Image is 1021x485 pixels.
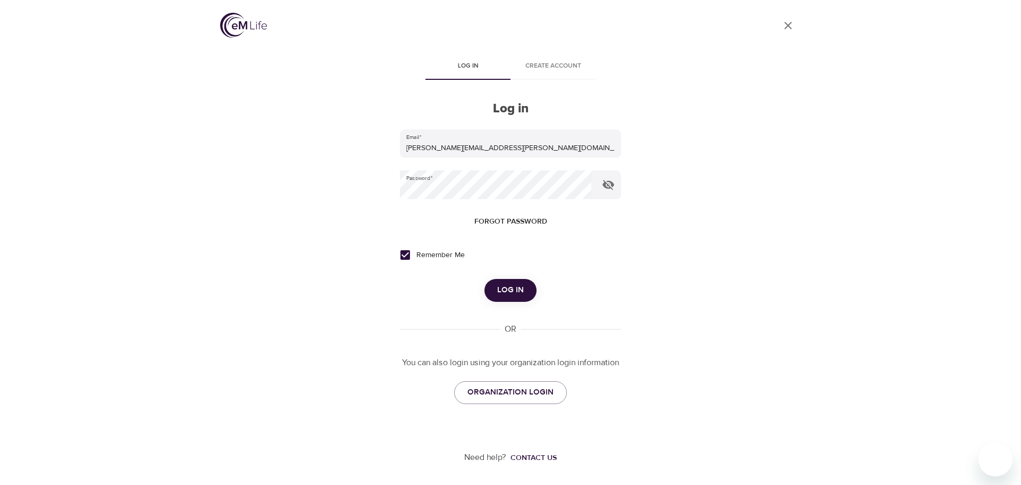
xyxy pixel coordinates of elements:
[474,215,547,228] span: Forgot password
[484,279,537,301] button: Log in
[467,385,554,399] span: ORGANIZATION LOGIN
[497,283,524,297] span: Log in
[510,453,557,463] div: Contact us
[400,101,621,117] h2: Log in
[220,13,267,38] img: logo
[506,453,557,463] a: Contact us
[454,381,567,404] a: ORGANIZATION LOGIN
[416,250,465,261] span: Remember Me
[432,61,504,72] span: Log in
[978,442,1012,476] iframe: Button to launch messaging window
[464,451,506,464] p: Need help?
[400,357,621,369] p: You can also login using your organization login information
[470,212,551,232] button: Forgot password
[400,54,621,80] div: disabled tabs example
[500,323,521,335] div: OR
[775,13,801,38] a: close
[517,61,589,72] span: Create account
